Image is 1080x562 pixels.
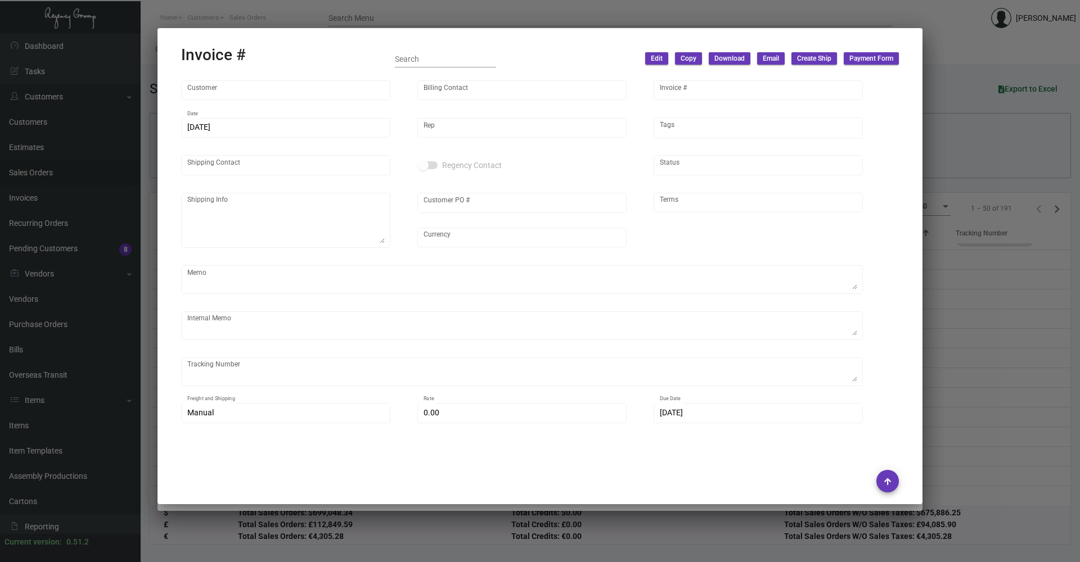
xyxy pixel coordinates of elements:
span: Regency Contact [442,158,502,172]
div: 0.51.2 [66,536,89,548]
div: Current version: [4,536,62,548]
button: Payment Form [844,52,899,65]
span: Copy [681,54,696,64]
span: Payment Form [849,54,893,64]
button: Create Ship [791,52,837,65]
button: Download [709,52,750,65]
span: Download [714,54,745,64]
span: Manual [187,408,214,417]
span: Create Ship [797,54,831,64]
span: Edit [651,54,663,64]
h2: Invoice # [181,46,246,65]
span: Email [763,54,779,64]
button: Edit [645,52,668,65]
button: Email [757,52,785,65]
button: Copy [675,52,702,65]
